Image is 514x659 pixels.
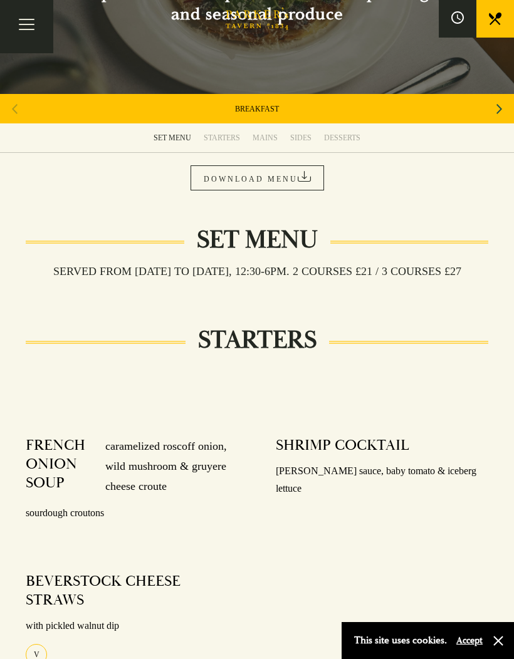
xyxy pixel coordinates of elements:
[154,133,191,143] div: SET MENU
[246,123,284,152] a: MAINS
[284,123,318,152] a: SIDES
[324,133,360,143] div: DESSERTS
[235,104,279,114] a: BREAKFAST
[276,462,488,499] p: [PERSON_NAME] sauce, baby tomato & iceberg lettuce
[26,436,93,497] h4: FRENCH ONION SOUP
[93,436,238,497] p: caramelized roscoff onion, wild mushroom & gruyere cheese croute
[290,133,312,143] div: SIDES
[41,264,474,278] h3: Served from [DATE] to [DATE], 12:30-6pm. 2 COURSES £21 / 3 COURSES £27
[184,225,330,255] h2: Set Menu
[147,123,197,152] a: SET MENU
[253,133,278,143] div: MAINS
[276,436,409,455] h4: SHRIMP COCKTAIL
[354,631,447,650] p: This site uses cookies.
[492,635,505,647] button: Close and accept
[456,635,483,646] button: Accept
[204,133,240,143] div: STARTERS
[186,325,329,355] h2: STARTERS
[197,123,246,152] a: STARTERS
[191,165,324,190] a: DOWNLOAD MENU
[318,123,367,152] a: DESSERTS
[26,504,238,522] p: sourdough croutons
[26,617,238,635] p: with pickled walnut dip
[26,572,226,610] h4: BEVERSTOCK CHEESE STRAWS
[491,95,508,123] div: Next slide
